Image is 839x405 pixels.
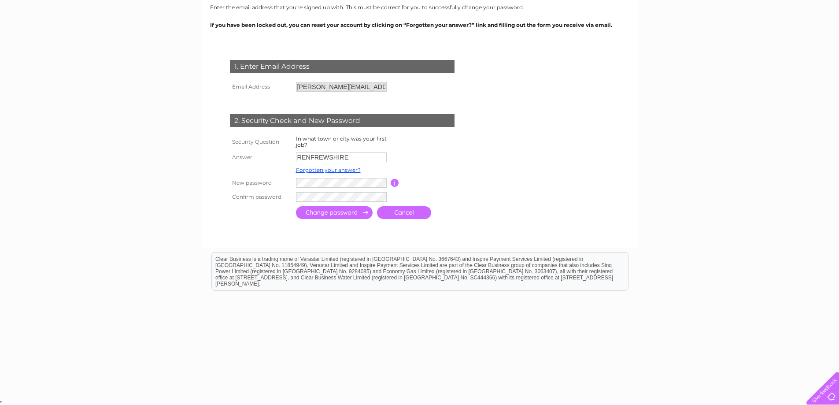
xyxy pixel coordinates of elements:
a: Forgotten your answer? [296,167,361,173]
th: Email Address [228,80,294,94]
th: Confirm password [228,190,294,204]
a: 0333 014 3131 [673,4,734,15]
th: New password [228,176,294,190]
th: Security Question [228,134,294,150]
a: Blog [794,37,807,44]
div: 2. Security Check and New Password [230,114,455,127]
p: Enter the email address that you're signed up with. This must be correct for you to successfully ... [210,3,629,11]
div: 1. Enter Email Address [230,60,455,73]
a: Water [716,37,732,44]
input: Information [391,179,399,187]
label: In what town or city was your first job? [296,135,387,148]
a: Cancel [377,206,431,219]
div: Clear Business is a trading name of Verastar Limited (registered in [GEOGRAPHIC_DATA] No. 3667643... [212,5,628,43]
a: Contact [812,37,834,44]
input: Submit [296,206,373,219]
a: Telecoms [762,37,789,44]
th: Answer [228,150,294,164]
img: logo.png [30,23,74,50]
p: If you have been locked out, you can reset your account by clicking on “Forgotten your answer?” l... [210,21,629,29]
a: Energy [738,37,757,44]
